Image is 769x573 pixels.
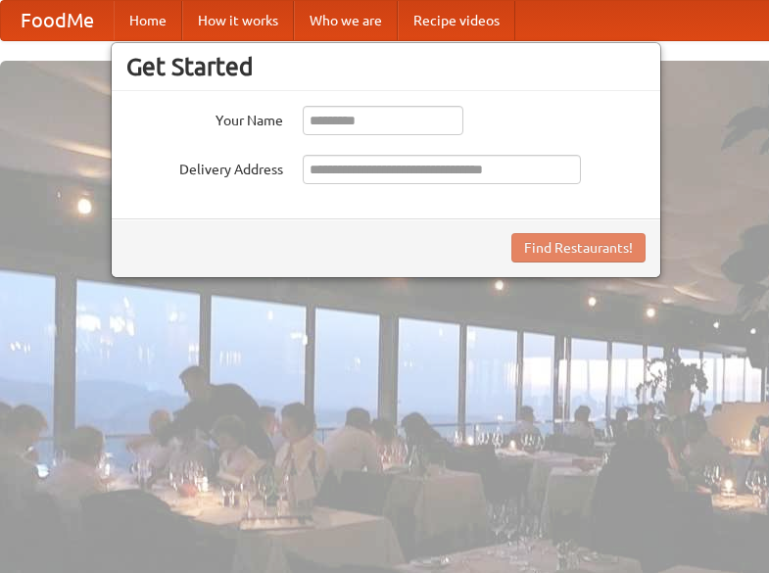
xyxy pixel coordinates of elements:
[126,106,283,130] label: Your Name
[126,52,646,81] h3: Get Started
[182,1,294,40] a: How it works
[1,1,114,40] a: FoodMe
[398,1,515,40] a: Recipe videos
[511,233,646,263] button: Find Restaurants!
[126,155,283,179] label: Delivery Address
[114,1,182,40] a: Home
[294,1,398,40] a: Who we are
